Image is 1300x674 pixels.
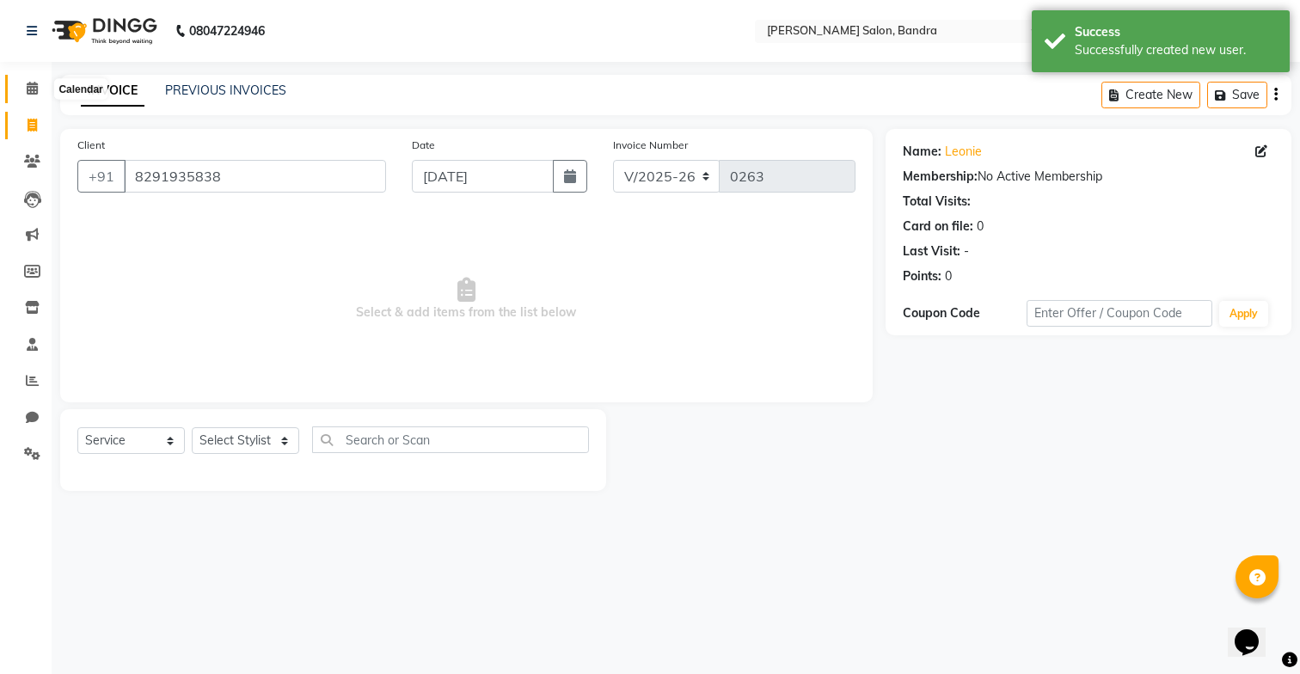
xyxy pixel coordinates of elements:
[977,218,984,236] div: 0
[903,143,941,161] div: Name:
[54,79,107,100] div: Calendar
[312,426,589,453] input: Search or Scan
[1219,301,1268,327] button: Apply
[903,304,1027,322] div: Coupon Code
[77,160,126,193] button: +91
[903,193,971,211] div: Total Visits:
[1207,82,1267,108] button: Save
[964,242,969,260] div: -
[1228,605,1283,657] iframe: chat widget
[1075,23,1277,41] div: Success
[1075,41,1277,59] div: Successfully created new user.
[124,160,386,193] input: Search by Name/Mobile/Email/Code
[77,138,105,153] label: Client
[903,242,960,260] div: Last Visit:
[189,7,265,55] b: 08047224946
[1101,82,1200,108] button: Create New
[945,267,952,285] div: 0
[903,168,1274,186] div: No Active Membership
[945,143,982,161] a: Leonie
[165,83,286,98] a: PREVIOUS INVOICES
[1027,300,1212,327] input: Enter Offer / Coupon Code
[903,168,978,186] div: Membership:
[412,138,435,153] label: Date
[903,218,973,236] div: Card on file:
[613,138,688,153] label: Invoice Number
[77,213,855,385] span: Select & add items from the list below
[903,267,941,285] div: Points:
[44,7,162,55] img: logo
